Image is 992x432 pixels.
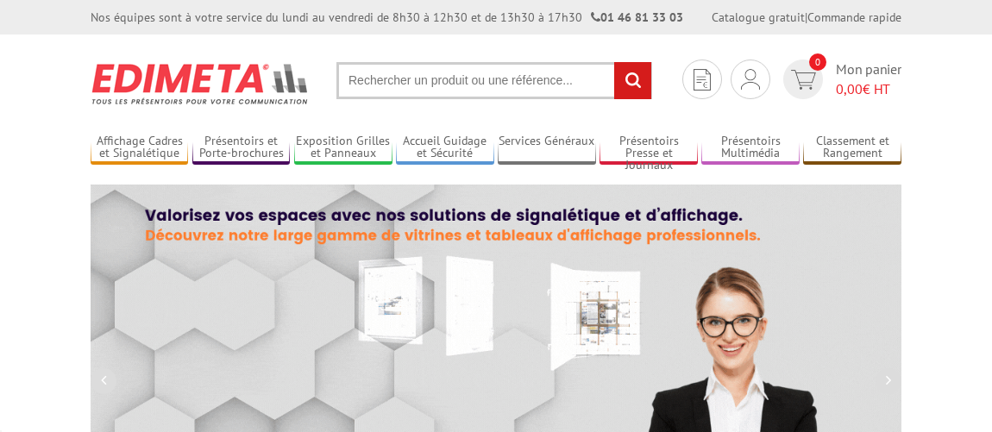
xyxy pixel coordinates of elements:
[91,134,188,162] a: Affichage Cadres et Signalétique
[836,80,863,97] span: 0,00
[600,134,697,162] a: Présentoirs Presse et Journaux
[614,62,651,99] input: rechercher
[741,69,760,90] img: devis rapide
[192,134,290,162] a: Présentoirs et Porte-brochures
[712,9,901,26] div: |
[294,134,392,162] a: Exposition Grilles et Panneaux
[807,9,901,25] a: Commande rapide
[791,70,816,90] img: devis rapide
[91,52,311,116] img: Présentoir, panneau, stand - Edimeta - PLV, affichage, mobilier bureau, entreprise
[701,134,799,162] a: Présentoirs Multimédia
[779,59,901,99] a: devis rapide 0 Mon panier 0,00€ HT
[396,134,493,162] a: Accueil Guidage et Sécurité
[91,9,683,26] div: Nos équipes sont à votre service du lundi au vendredi de 8h30 à 12h30 et de 13h30 à 17h30
[694,69,711,91] img: devis rapide
[809,53,826,71] span: 0
[836,59,901,99] span: Mon panier
[336,62,652,99] input: Rechercher un produit ou une référence...
[591,9,683,25] strong: 01 46 81 33 03
[803,134,901,162] a: Classement et Rangement
[498,134,595,162] a: Services Généraux
[712,9,805,25] a: Catalogue gratuit
[836,79,901,99] span: € HT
